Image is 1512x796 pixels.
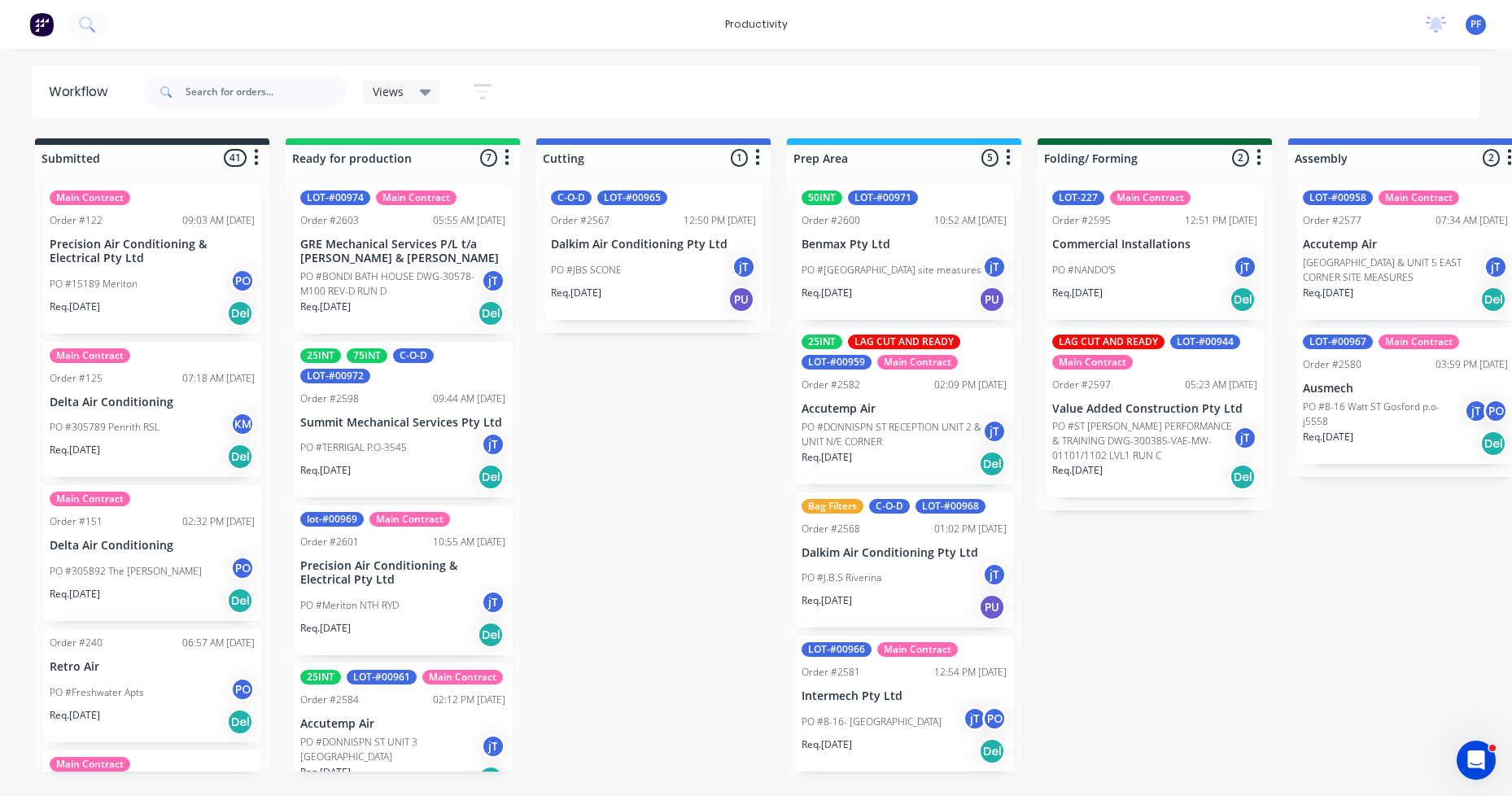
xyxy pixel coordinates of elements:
div: Order #2595 [1052,213,1111,228]
div: 12:51 PM [DATE] [1185,213,1257,228]
div: LAG CUT AND READY [848,335,960,349]
div: PU [979,594,1005,620]
div: Main Contract [422,670,503,684]
div: 12:54 PM [DATE] [934,665,1007,680]
p: Req. [DATE] [802,737,852,752]
div: Del [979,451,1005,477]
div: 01:02 PM [DATE] [934,522,1007,536]
p: PO #JBS SCONE [551,263,622,278]
p: PO #8-16- [GEOGRAPHIC_DATA] [802,715,942,729]
div: Del [227,300,253,326]
div: Del [1230,286,1256,313]
div: Bag FiltersC-O-DLOT-#00968Order #256801:02 PM [DATE]Dalkim Air Conditioning Pty LtdPO #J.B.S Rive... [795,492,1013,628]
div: Order #122 [50,213,103,228]
div: PO [230,269,255,293]
div: 02:12 PM [DATE] [433,693,505,707]
p: PO #TERRIGAL P.O-3545 [300,440,407,455]
p: Intermech Pty Ltd [802,689,1007,703]
div: Order #2597 [1052,378,1111,392]
p: PO #305789 Penrith RSL [50,420,160,435]
div: 09:03 AM [DATE] [182,213,255,228]
div: jT [1484,255,1508,279]
p: Req. [DATE] [1052,463,1103,478]
p: PO #DONNISPN ST UNIT 3 [GEOGRAPHIC_DATA] [300,735,481,764]
p: Delta Air Conditioning [50,539,255,553]
p: Accutemp Air [1303,238,1508,251]
div: Main Contract [1052,355,1133,370]
p: PO #J.B.S Riverina [802,571,881,585]
p: Req. [DATE] [300,463,351,478]
div: jT [481,432,505,457]
div: LOT-#00961 [347,670,417,684]
p: Dalkim Air Conditioning Pty Ltd [551,238,756,251]
div: C-O-DLOT-#00965Order #256712:50 PM [DATE]Dalkim Air Conditioning Pty LtdPO #JBS SCONEjTReq.[DATE]PU [544,184,763,320]
div: Order #24006:57 AM [DATE]Retro AirPO #Freshwater AptsPOReq.[DATE]Del [43,629,261,742]
div: Main Contract [877,355,958,370]
div: Order #2567 [551,213,610,228]
div: 06:57 AM [DATE] [182,636,255,650]
div: jT [481,590,505,614]
div: PU [728,286,754,313]
div: LOT-#00965 [597,190,667,205]
p: PO #BONDI BATH HOUSE DWG-30578-M100 REV-D RUN D [300,269,481,299]
div: LOT-#00972 [300,369,370,383]
div: Main ContractOrder #12209:03 AM [DATE]Precision Air Conditioning & Electrical Pty LtdPO #15189 Me... [43,184,261,334]
p: PO #ST [PERSON_NAME] PERFORMANCE & TRAINING DWG-300385-VAE-MW-01101/1102 LVL1 RUN C [1052,419,1233,463]
div: C-O-D [869,499,910,514]
div: LOT-#00974Main ContractOrder #260305:55 AM [DATE]GRE Mechanical Services P/L t/a [PERSON_NAME] & ... [294,184,512,334]
p: Benmax Pty Ltd [802,238,1007,251]
p: Req. [DATE] [1303,286,1353,300]
div: jT [481,734,505,759]
div: Del [227,444,253,470]
div: 10:52 AM [DATE] [934,213,1007,228]
p: Req. [DATE] [50,443,100,457]
div: 50INTLOT-#00971Order #260010:52 AM [DATE]Benmax Pty LtdPO #[GEOGRAPHIC_DATA] site measuresjTReq.[... [795,184,1013,320]
span: Views [373,83,404,100]
div: Order #125 [50,371,103,386]
div: 05:23 AM [DATE] [1185,378,1257,392]
p: Ausmech [1303,382,1508,396]
div: Workflow [49,82,116,102]
p: Req. [DATE] [802,286,852,300]
p: Accutemp Air [802,402,1007,416]
p: Dalkim Air Conditioning Pty Ltd [802,546,1007,560]
div: 25INT [802,335,842,349]
p: PO #DONNISPN ST RECEPTION UNIT 2 & UNIT N/E CORNER [802,420,982,449]
p: Req. [DATE] [802,593,852,608]
div: Main Contract [50,348,130,363]
div: Del [227,709,253,735]
div: LOT-#00967 [1303,335,1373,349]
div: Main Contract [50,492,130,506]
div: Del [1230,464,1256,490]
div: Del [478,622,504,648]
p: Req. [DATE] [300,300,351,314]
div: 25INTLAG CUT AND READYLOT-#00959Main ContractOrder #258202:09 PM [DATE]Accutemp AirPO #DONNISPN S... [795,328,1013,484]
div: lot-#00969 [300,512,364,527]
div: LOT-#00959 [802,355,872,370]
p: Precision Air Conditioning & Electrical Pty Ltd [300,559,505,587]
div: Order #2581 [802,665,860,680]
div: 75INT [347,348,387,363]
img: Factory [29,12,54,37]
p: Accutemp Air [300,717,505,731]
div: jT [1233,426,1257,450]
div: Order #2601 [300,535,359,549]
div: Del [478,766,504,792]
div: Main ContractOrder #15102:32 PM [DATE]Delta Air ConditioningPO #305892 The [PERSON_NAME]POReq.[DA... [43,485,261,621]
p: Retro Air [50,660,255,674]
div: LOT-227Main ContractOrder #259512:51 PM [DATE]Commercial InstallationsPO #NANDO'SjTReq.[DATE]Del [1046,184,1264,320]
div: Order #2582 [802,378,860,392]
div: LOT-#00974 [300,190,370,205]
iframe: Intercom live chat [1457,741,1496,780]
div: 25INT [300,670,341,684]
p: Commercial Installations [1052,238,1257,251]
div: productivity [717,12,796,37]
p: Precision Air Conditioning & Electrical Pty Ltd [50,238,255,265]
div: jT [963,706,987,731]
div: jT [982,255,1007,279]
p: Summit Mechanical Services Pty Ltd [300,416,505,430]
p: PO #8-16 Watt ST Gosford p.o- j5558 [1303,400,1464,429]
div: Main ContractOrder #12507:18 AM [DATE]Delta Air ConditioningPO #305789 Penrith RSLKMReq.[DATE]Del [43,342,261,478]
div: LOT-#00968 [916,499,985,514]
p: Req. [DATE] [802,450,852,465]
